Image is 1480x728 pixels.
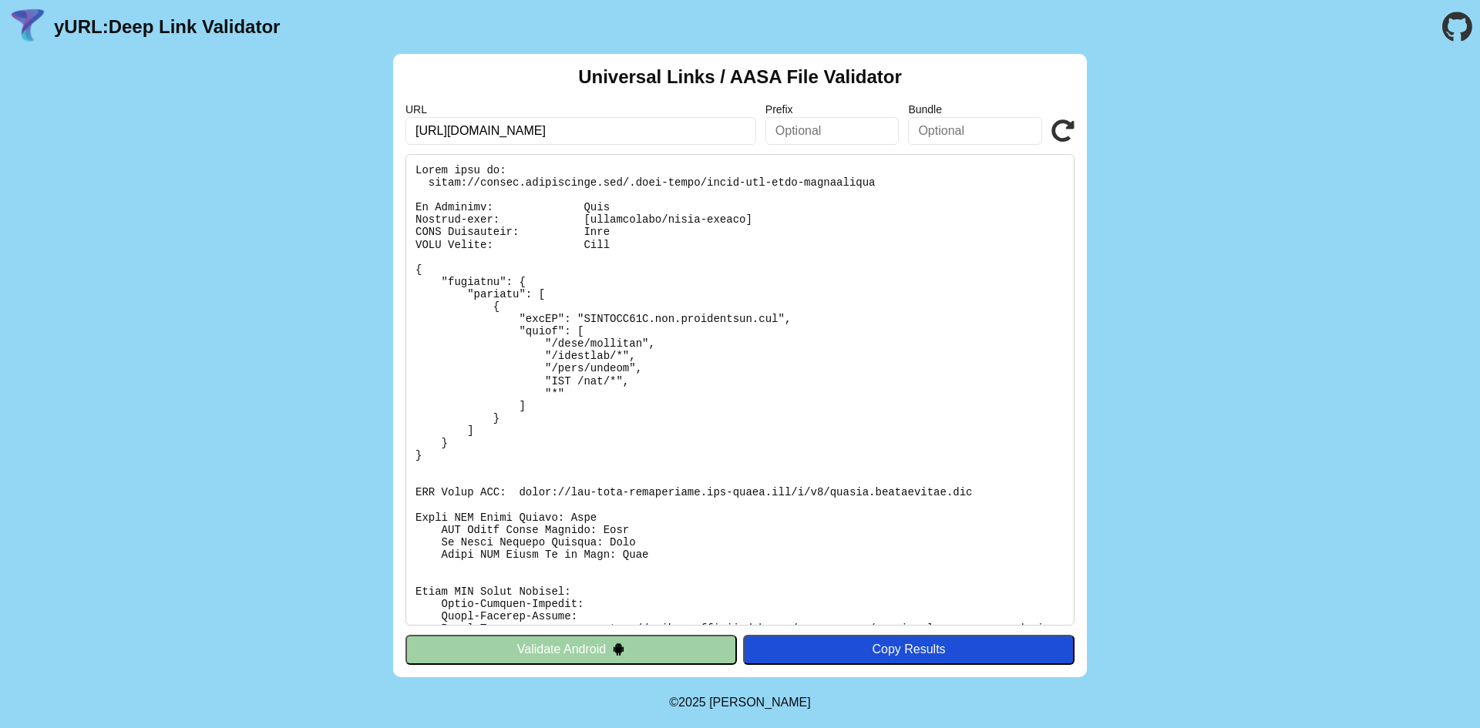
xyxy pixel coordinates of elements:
label: URL [405,103,756,116]
input: Optional [908,117,1042,145]
label: Bundle [908,103,1042,116]
button: Copy Results [743,635,1075,664]
input: Optional [765,117,900,145]
h2: Universal Links / AASA File Validator [578,66,902,88]
pre: Lorem ipsu do: sitam://consec.adipiscinge.sed/.doei-tempo/incid-utl-etdo-magnaaliqua En Adminimv:... [405,154,1075,626]
img: droidIcon.svg [612,642,625,656]
button: Validate Android [405,635,737,664]
label: Prefix [765,103,900,116]
span: 2025 [678,696,706,709]
input: Required [405,117,756,145]
img: yURL Logo [8,7,48,47]
a: yURL:Deep Link Validator [54,16,280,38]
footer: © [669,677,810,728]
a: Michael Ibragimchayev's Personal Site [709,696,811,709]
div: Copy Results [751,642,1067,656]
